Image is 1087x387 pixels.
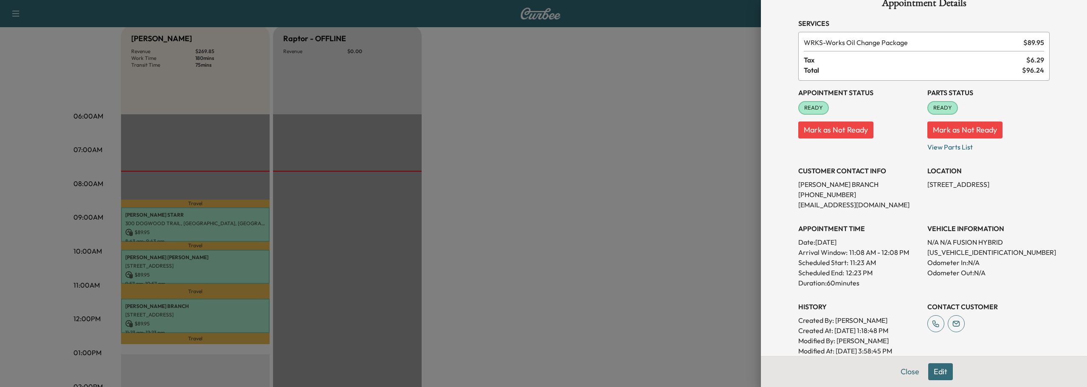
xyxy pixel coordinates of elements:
[798,88,921,98] h3: Appointment Status
[798,268,844,278] p: Scheduled End:
[798,302,921,312] h3: History
[927,223,1050,234] h3: VEHICLE INFORMATION
[927,166,1050,176] h3: LOCATION
[927,257,1050,268] p: Odometer In: N/A
[1026,55,1044,65] span: $ 6.29
[799,104,828,112] span: READY
[798,237,921,247] p: Date: [DATE]
[798,200,921,210] p: [EMAIL_ADDRESS][DOMAIN_NAME]
[927,121,1003,138] button: Mark as Not Ready
[927,268,1050,278] p: Odometer Out: N/A
[798,189,921,200] p: [PHONE_NUMBER]
[928,363,953,380] button: Edit
[804,65,1022,75] span: Total
[798,346,921,356] p: Modified At : [DATE] 3:58:45 PM
[798,179,921,189] p: [PERSON_NAME] BRANCH
[798,247,921,257] p: Arrival Window:
[798,166,921,176] h3: CUSTOMER CONTACT INFO
[798,325,921,336] p: Created At : [DATE] 1:18:48 PM
[850,257,876,268] p: 11:23 AM
[895,363,925,380] button: Close
[927,247,1050,257] p: [US_VEHICLE_IDENTIFICATION_NUMBER]
[798,121,873,138] button: Mark as Not Ready
[798,315,921,325] p: Created By : [PERSON_NAME]
[798,336,921,346] p: Modified By : [PERSON_NAME]
[1022,65,1044,75] span: $ 96.24
[927,138,1050,152] p: View Parts List
[849,247,909,257] span: 11:08 AM - 12:08 PM
[804,55,1026,65] span: Tax
[798,18,1050,28] h3: Services
[927,179,1050,189] p: [STREET_ADDRESS]
[798,257,848,268] p: Scheduled Start:
[927,237,1050,247] p: N/A N/A FUSION HYBRID
[798,223,921,234] h3: APPOINTMENT TIME
[928,104,957,112] span: READY
[1023,37,1044,48] span: $ 89.95
[927,302,1050,312] h3: CONTACT CUSTOMER
[927,88,1050,98] h3: Parts Status
[846,268,873,278] p: 12:23 PM
[798,278,921,288] p: Duration: 60 minutes
[804,37,1020,48] span: Works Oil Change Package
